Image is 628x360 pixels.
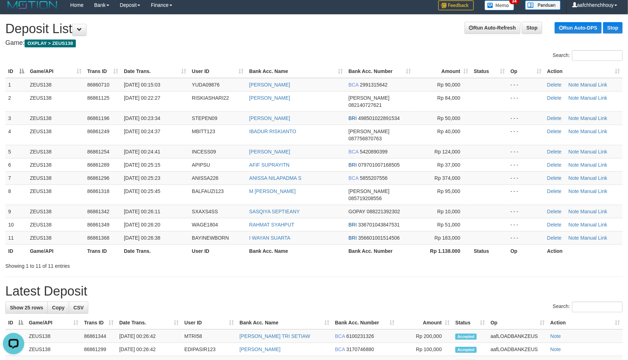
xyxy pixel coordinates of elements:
span: INCESS09 [192,149,216,155]
td: ZEUS138 [27,125,84,145]
span: [DATE] 00:25:23 [124,175,160,181]
a: Note [569,149,579,155]
a: Run Auto-DPS [555,22,602,33]
a: IBADUR RISKIANTO [249,129,296,134]
th: Amount: activate to sort column ascending [414,65,471,78]
a: Delete [547,222,561,228]
a: [PERSON_NAME] [240,346,281,352]
th: Action: activate to sort column ascending [544,65,623,78]
th: Status [471,244,508,257]
th: Game/API: activate to sort column ascending [26,316,81,329]
span: BCA [349,82,359,88]
td: aafLOADBANKZEUS [488,329,548,343]
th: Bank Acc. Number: activate to sort column ascending [346,65,414,78]
a: Note [569,129,579,134]
a: Note [569,82,579,88]
span: OXPLAY > ZEUS138 [25,40,76,47]
a: Delete [547,95,561,101]
td: 86861344 [81,329,116,343]
td: 8 [5,184,27,205]
span: Accepted [455,347,477,353]
span: Accepted [455,334,477,340]
span: BCA [349,175,359,181]
a: Stop [522,22,542,34]
td: - - - [508,125,544,145]
td: 4 [5,125,27,145]
a: Note [569,95,579,101]
span: Copy 6100231326 to clipboard [346,333,374,339]
th: User ID: activate to sort column ascending [189,65,246,78]
span: [DATE] 00:26:20 [124,222,160,228]
td: - - - [508,145,544,158]
td: ZEUS138 [27,218,84,231]
a: Manual Link [580,149,607,155]
a: Note [550,333,561,339]
span: BRI [349,235,357,241]
span: Copy 5855207556 to clipboard [360,175,388,181]
td: ZEUS138 [27,158,84,171]
td: Rp 200,000 [397,329,452,343]
a: Delete [547,149,561,155]
span: [DATE] 00:26:38 [124,235,160,241]
span: 86861289 [87,162,109,168]
th: Status: activate to sort column ascending [471,65,508,78]
a: Manual Link [580,235,607,241]
td: - - - [508,78,544,92]
span: 86861318 [87,188,109,194]
a: ANISSA NILAPADMA S [249,175,302,181]
td: 10 [5,218,27,231]
td: MTRI58 [182,329,237,343]
a: Manual Link [580,82,607,88]
span: [DATE] 00:22:27 [124,95,160,101]
a: Run Auto-Refresh [465,22,520,34]
a: CSV [69,302,88,314]
td: ZEUS138 [27,171,84,184]
span: BALFAUZI123 [192,188,224,194]
span: CSV [73,305,84,311]
span: BCA [335,333,345,339]
th: Status: activate to sort column ascending [452,316,488,329]
td: 5 [5,145,27,158]
img: Feedback.jpg [438,0,474,10]
span: WAGE1804 [192,222,218,228]
th: Bank Acc. Number [346,244,414,257]
span: [PERSON_NAME] [349,129,389,134]
a: Show 25 rows [5,302,48,314]
h4: Game: [5,40,623,47]
th: Date Trans. [121,244,189,257]
a: Manual Link [580,129,607,134]
td: ZEUS138 [27,231,84,244]
th: Trans ID: activate to sort column ascending [81,316,116,329]
span: Show 25 rows [10,305,43,311]
span: Rp 124,000 [435,149,460,155]
span: Copy 088221392302 to clipboard [367,209,400,214]
td: ZEUS138 [26,343,81,356]
a: Note [569,235,579,241]
span: Copy 336701043847531 to clipboard [358,222,400,228]
th: User ID [189,244,246,257]
span: [DATE] 00:26:11 [124,209,160,214]
span: BAYINEWBORN [192,235,229,241]
td: 7 [5,171,27,184]
span: Copy 087756870763 to clipboard [349,136,382,141]
h1: Latest Deposit [5,284,623,298]
td: 9 [5,205,27,218]
td: ZEUS138 [27,91,84,111]
span: [DATE] 00:25:45 [124,188,160,194]
img: panduan.png [525,0,561,10]
a: [PERSON_NAME] [249,95,290,101]
span: Copy 2991315642 to clipboard [360,82,388,88]
img: Button%20Memo.svg [485,0,514,10]
span: [DATE] 00:24:41 [124,149,160,155]
span: APIPSU [192,162,210,168]
td: 3 [5,111,27,125]
a: Note [569,115,579,121]
span: Copy 498501022891534 to clipboard [358,115,400,121]
span: 86861349 [87,222,109,228]
td: ZEUS138 [27,184,84,205]
span: Rp 51,000 [437,222,460,228]
span: Rp 183,000 [435,235,460,241]
span: 86860710 [87,82,109,88]
a: Manual Link [580,162,607,168]
a: [PERSON_NAME] TRI SETIAW [240,333,310,339]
